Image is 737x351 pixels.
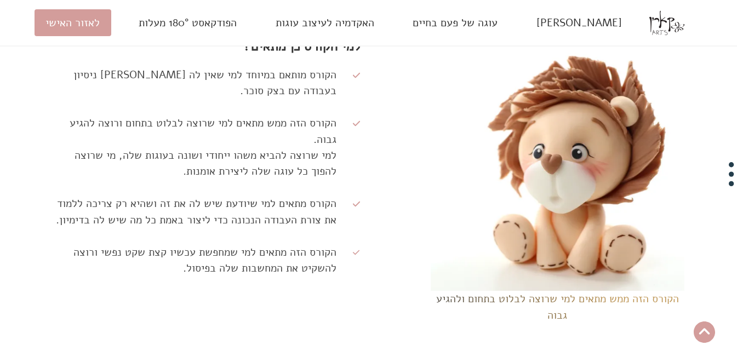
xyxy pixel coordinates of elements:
a: האקדמיה לעיצוב עוגות [264,9,385,36]
a: לאזור האישי [35,9,111,36]
a: עוגה של פעם בחיים [402,9,509,36]
p: הקורס מתאים למי שיודעת שיש לה את זה ושהיא רק צריכה ללמוד את צורת העבודה הנכונה כדי ליצור באמת כל ... [53,195,336,228]
h4: למי הקורס כן מתאים? [53,36,361,56]
p: הקורס הזה ממש מתאים למי שרוצה לבלוט בתחום ורוצה להגיע גבוה. למי שרוצה להביא משהו ייחודי ושונה בעו... [53,115,336,180]
a: [PERSON_NAME] [525,9,633,36]
a: הפודקאסט 180° מעלות [127,9,248,36]
p: הקורס הזה מתאים למי שמחפשת עכשיו קצת שקט נפשי ורוצה להשקיט את המחשבות שלה בפיסול. [53,244,336,277]
p: הקורס הזה ממש מתאים למי שרוצה לבלוט בתחום ולהגיע גבוה [431,291,684,323]
img: הקורס הזה ממש מתאים למי שרוצה לבלוט בתחום ולהגיע גבוה [431,37,684,291]
p: הקורס מותאם במיוחד למי שאין לה [PERSON_NAME] ניסיון בעבודה עם בצק סוכר. [53,67,336,99]
img: logo [649,5,684,41]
